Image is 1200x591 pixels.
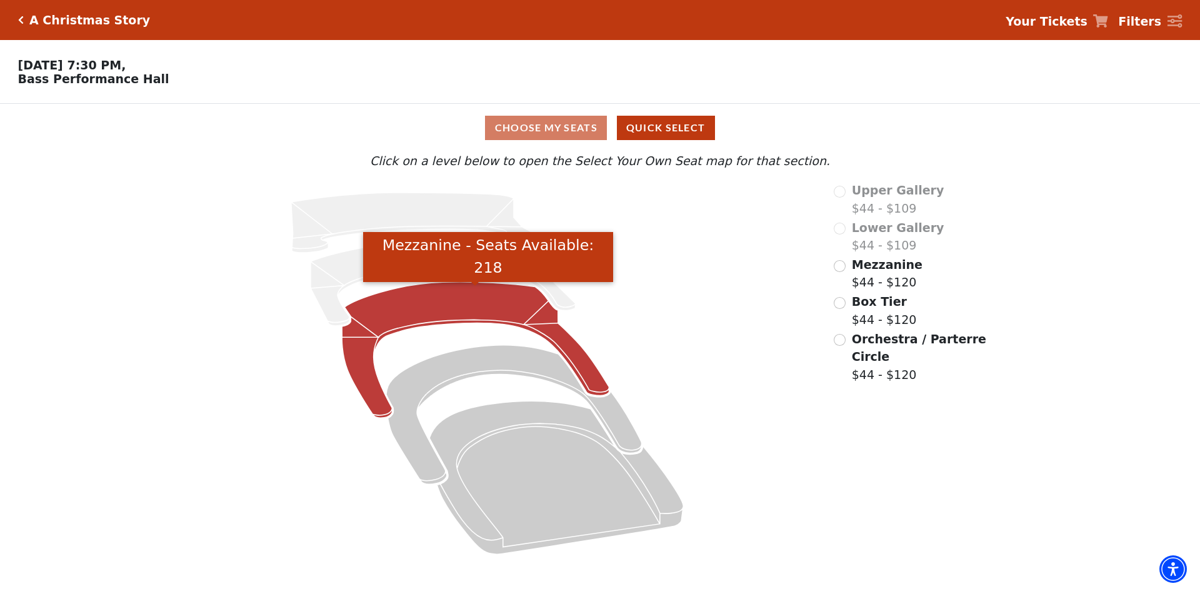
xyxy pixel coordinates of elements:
[159,152,1041,170] p: Click on a level below to open the Select Your Own Seat map for that section.
[1006,14,1087,28] strong: Your Tickets
[18,16,24,24] a: Click here to go back to filters
[834,334,846,346] input: Orchestra / Parterre Circle$44 - $120
[1118,13,1182,31] a: Filters
[852,219,944,255] label: $44 - $109
[852,256,922,291] label: $44 - $120
[852,183,944,197] span: Upper Gallery
[834,260,846,272] input: Mezzanine$44 - $120
[29,13,150,28] h5: A Christmas Story
[852,295,907,308] span: Box Tier
[363,232,613,283] div: Mezzanine - Seats Available: 218
[1118,14,1161,28] strong: Filters
[291,193,542,253] path: Upper Gallery - Seats Available: 0
[852,293,917,328] label: $44 - $120
[834,297,846,309] input: Box Tier$44 - $120
[311,242,576,326] path: Lower Gallery - Seats Available: 0
[617,116,715,140] button: Quick Select
[852,258,922,271] span: Mezzanine
[852,332,986,364] span: Orchestra / Parterre Circle
[430,401,684,554] path: Orchestra / Parterre Circle - Seats Available: 203
[852,221,944,235] span: Lower Gallery
[852,181,944,217] label: $44 - $109
[1159,555,1187,583] div: Accessibility Menu
[852,330,988,384] label: $44 - $120
[1006,13,1108,31] a: Your Tickets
